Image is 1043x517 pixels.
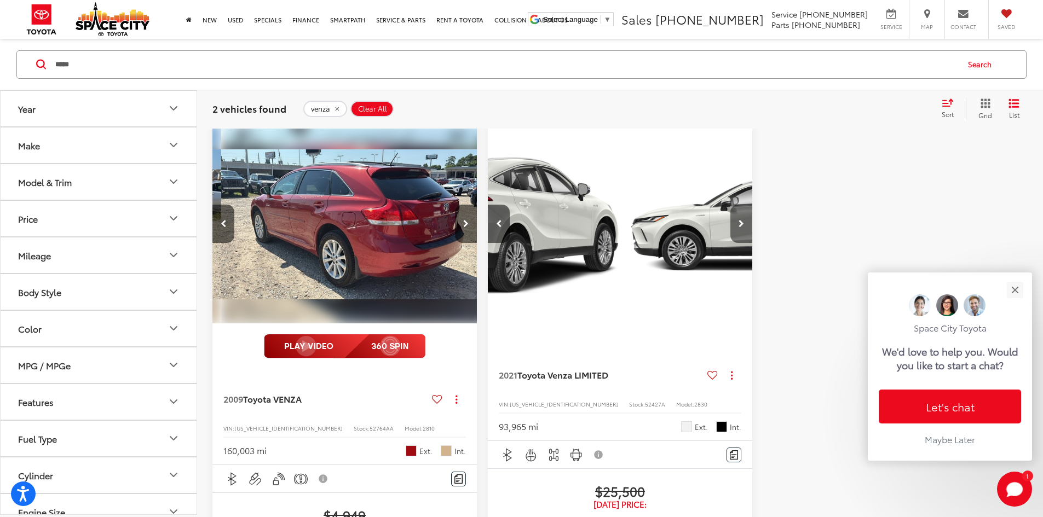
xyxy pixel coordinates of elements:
[1003,278,1027,301] button: Close
[272,472,285,486] img: Keyless Entry
[243,392,302,405] span: Toyota VENZA
[314,467,333,490] button: View Disclaimer
[942,109,954,119] span: Sort
[311,104,330,113] span: venza
[419,446,433,456] span: Ext.
[997,472,1032,507] svg: Start Chat
[655,10,764,28] span: [PHONE_NUMBER]
[966,97,1000,119] button: Grid View
[18,103,36,113] div: Year
[730,422,741,432] span: Int.
[221,125,487,323] a: 2009 Toyota VENZA Base2009 Toyota VENZA Base2009 Toyota VENZA Base2009 Toyota VENZA Base
[879,429,1021,450] button: Maybe Later
[958,50,1007,78] button: Search
[1,274,198,309] button: Body StyleBody Style
[499,369,703,381] a: 2021Toyota Venza LIMITED
[499,368,517,381] span: 2021
[18,433,57,443] div: Fuel Type
[223,392,243,405] span: 2009
[18,359,71,370] div: MPG / MPGe
[771,19,790,30] span: Parts
[1,237,198,272] button: MileageMileage
[569,448,583,462] img: Android Auto
[799,9,868,20] span: [PHONE_NUMBER]
[879,23,903,31] span: Service
[212,205,234,243] button: Previous image
[264,334,425,358] img: full motion video
[524,448,538,462] img: Heated Steering Wheel
[167,248,180,262] div: Mileage
[167,395,180,408] div: Features
[221,125,487,324] img: 2009 Toyota VENZA Base
[455,205,477,243] button: Next image
[716,421,727,432] span: Black
[167,285,180,298] div: Body Style
[18,213,38,223] div: Price
[423,424,435,432] span: 2810
[676,400,694,408] span: Model:
[997,472,1032,507] button: Toggle Chat Window
[936,97,966,119] button: Select sort value
[915,23,939,31] span: Map
[645,400,665,408] span: 52427A
[223,424,234,432] span: VIN:
[1,310,198,346] button: ColorColor
[358,104,387,113] span: Clear All
[167,358,180,371] div: MPG / MPGe
[405,424,423,432] span: Model:
[1000,97,1028,119] button: List View
[54,51,958,77] input: Search by Make, Model, or Keyword
[499,420,538,433] div: 93,965 mi
[167,432,180,445] div: Fuel Type
[454,446,466,456] span: Int.
[18,176,72,187] div: Model & Trim
[249,472,262,486] img: Aux Input
[499,400,510,408] span: VIN:
[994,23,1018,31] span: Saved
[1,164,198,199] button: Model & TrimModel & Trim
[18,286,61,297] div: Body Style
[547,448,561,462] img: 4WD/AWD
[234,424,343,432] span: [US_VEHICLE_IDENTIFICATION_NUMBER]
[882,344,1018,372] p: We'd love to help you. Would you like to start a chat?
[695,422,708,432] span: Ext.
[731,371,733,380] span: dropdown dots
[1,384,198,419] button: FeaturesFeatures
[167,138,180,152] div: Make
[625,125,891,323] div: 2021 Toyota Venza LIMITED Limited 2
[18,506,65,516] div: Engine Size
[1,420,198,456] button: Fuel TypeFuel Type
[18,140,40,150] div: Make
[350,100,394,117] button: Clear All
[167,322,180,335] div: Color
[510,400,618,408] span: [US_VEHICLE_IDENTIFICATION_NUMBER]
[454,474,463,484] img: Comments
[167,175,180,188] div: Model & Trim
[451,472,466,486] button: Comments
[501,448,515,462] img: Bluetooth®
[488,205,510,243] button: Previous image
[18,396,54,406] div: Features
[18,323,42,333] div: Color
[681,421,692,432] span: Blizzard Pearl
[868,272,1032,461] div: CloseSpace City ToyotaWe'd love to help you. Would you like to start a chat?Let's chatMaybe Later
[303,100,347,117] button: remove venza
[792,19,860,30] span: [PHONE_NUMBER]
[499,499,741,510] span: [DATE] Price:
[1,127,198,162] button: MakeMake
[1,457,198,492] button: CylinderCylinder
[978,110,992,119] span: Grid
[370,424,394,432] span: 52764AA
[223,393,428,405] a: 2009Toyota VENZA
[447,390,466,409] button: Actions
[354,424,370,432] span: Stock:
[294,472,308,486] img: Emergency Brake Assist
[456,395,457,404] span: dropdown dots
[1,347,198,382] button: MPG / MPGeMPG / MPGe
[879,322,1021,334] p: Space City Toyota
[223,444,267,457] div: 160,003 mi
[629,400,645,408] span: Stock:
[76,2,149,36] img: Space City Toyota
[604,15,611,24] span: ▼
